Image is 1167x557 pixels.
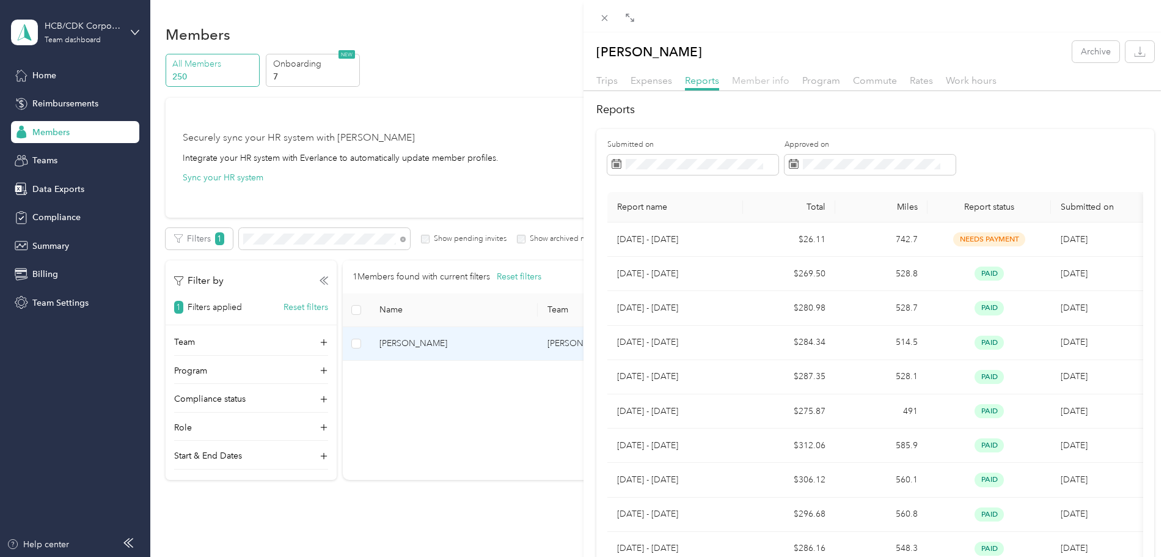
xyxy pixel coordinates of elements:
[617,473,733,487] p: [DATE] - [DATE]
[1061,337,1088,347] span: [DATE]
[835,394,927,429] td: 491
[853,75,897,86] span: Commute
[743,498,835,532] td: $296.68
[1061,303,1088,313] span: [DATE]
[743,223,835,257] td: $26.11
[975,542,1004,556] span: paid
[910,75,933,86] span: Rates
[975,267,1004,281] span: paid
[835,498,927,532] td: 560.8
[596,101,1154,118] h2: Reports
[1061,268,1088,279] span: [DATE]
[953,232,1025,246] span: needs payment
[607,192,743,223] th: Report name
[835,326,927,360] td: 514.5
[975,438,1004,452] span: paid
[617,507,733,521] p: [DATE] - [DATE]
[743,360,835,394] td: $287.35
[607,139,778,150] label: Submitted on
[631,75,672,86] span: Expenses
[835,291,927,325] td: 528.7
[743,429,835,463] td: $312.06
[685,75,719,86] span: Reports
[1061,474,1088,485] span: [DATE]
[1061,371,1088,382] span: [DATE]
[802,75,840,86] span: Program
[617,233,733,246] p: [DATE] - [DATE]
[617,439,733,452] p: [DATE] - [DATE]
[1061,509,1088,519] span: [DATE]
[975,336,1004,350] span: paid
[596,75,618,86] span: Trips
[975,370,1004,384] span: paid
[1061,543,1088,553] span: [DATE]
[753,202,825,212] div: Total
[617,267,733,281] p: [DATE] - [DATE]
[1099,489,1167,557] iframe: Everlance-gr Chat Button Frame
[617,301,733,315] p: [DATE] - [DATE]
[743,257,835,291] td: $269.50
[835,463,927,497] td: 560.1
[617,405,733,418] p: [DATE] - [DATE]
[743,291,835,325] td: $280.98
[617,370,733,383] p: [DATE] - [DATE]
[596,41,702,62] p: [PERSON_NAME]
[835,429,927,463] td: 585.9
[835,257,927,291] td: 528.8
[845,202,918,212] div: Miles
[975,301,1004,315] span: paid
[937,202,1041,212] span: Report status
[743,463,835,497] td: $306.12
[617,336,733,349] p: [DATE] - [DATE]
[1072,41,1119,62] button: Archive
[743,326,835,360] td: $284.34
[1061,440,1088,451] span: [DATE]
[1051,192,1143,223] th: Submitted on
[946,75,997,86] span: Work hours
[835,223,927,257] td: 742.7
[617,542,733,555] p: [DATE] - [DATE]
[1061,406,1088,416] span: [DATE]
[975,404,1004,418] span: paid
[835,360,927,394] td: 528.1
[732,75,789,86] span: Member info
[975,507,1004,522] span: paid
[1061,234,1088,245] span: [DATE]
[743,394,835,429] td: $275.87
[785,139,956,150] label: Approved on
[975,473,1004,487] span: paid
